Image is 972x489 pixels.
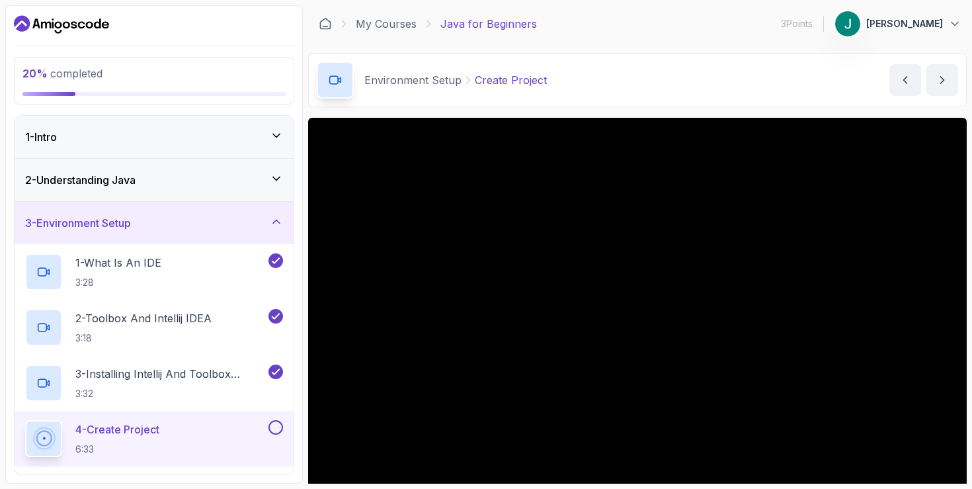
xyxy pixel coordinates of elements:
iframe: 4 - Create Project [308,118,967,488]
button: 2-Understanding Java [15,159,294,201]
a: Dashboard [14,14,109,35]
p: 3 Points [781,17,813,30]
h3: 2 - Understanding Java [25,172,136,188]
button: 3-Installing Intellij And Toolbox Configuration3:32 [25,365,283,402]
p: 2 - Toolbox And Intellij IDEA [75,310,212,326]
button: 1-Intro [15,116,294,158]
p: 3 - Installing Intellij And Toolbox Configuration [75,366,266,382]
p: 3:18 [75,332,212,345]
button: 4-Create Project6:33 [25,420,283,457]
p: [PERSON_NAME] [866,17,943,30]
button: 1-What Is An IDE3:28 [25,253,283,290]
a: My Courses [356,16,417,32]
p: 1 - What Is An IDE [75,255,161,271]
span: completed [22,67,102,80]
button: 3-Environment Setup [15,202,294,244]
p: Java for Beginners [440,16,537,32]
button: user profile image[PERSON_NAME] [834,11,961,37]
h3: 3 - Environment Setup [25,215,131,231]
button: next content [926,64,958,96]
p: 3:32 [75,387,266,400]
img: user profile image [835,11,860,36]
p: 4 - Create Project [75,422,159,437]
a: Dashboard [319,17,332,30]
span: 20 % [22,67,48,80]
button: 2-Toolbox And Intellij IDEA3:18 [25,309,283,346]
button: previous content [889,64,921,96]
h3: 1 - Intro [25,129,57,145]
p: 3:28 [75,276,161,289]
p: 6:33 [75,443,159,456]
p: Environment Setup [364,72,462,88]
p: Create Project [475,72,547,88]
